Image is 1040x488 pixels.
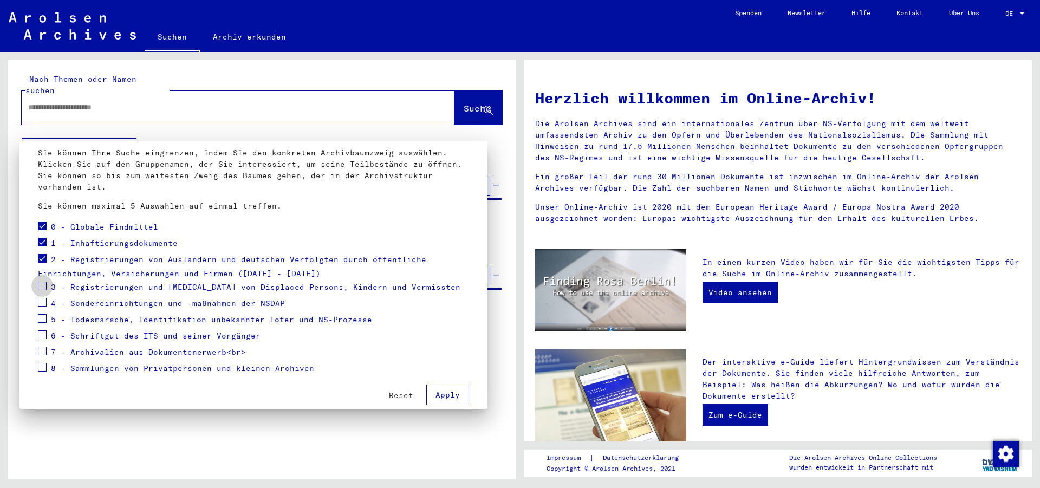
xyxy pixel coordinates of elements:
span: 4 - Sondereinrichtungen und -maßnahmen der NSDAP [51,298,285,308]
span: 2 - Registrierungen von Ausländern und deutschen Verfolgten durch öffentliche Einrichtungen, Vers... [38,255,426,279]
span: Reset [389,391,413,400]
span: 8 - Sammlungen von Privatpersonen und kleinen Archiven [51,363,314,373]
button: Apply [426,385,469,405]
p: Sie können maximal 5 Auswahlen auf einmal treffen. [38,200,469,212]
img: Zustimmung ändern [993,441,1019,467]
span: 5 - Todesmärsche, Identifikation unbekannter Toter und NS-Prozesse [51,315,372,324]
span: 0 - Globale Findmittel [51,222,158,232]
span: Apply [435,390,460,400]
button: Reset [380,386,422,405]
span: 3 - Registrierungen und [MEDICAL_DATA] von Displaced Persons, Kindern und Vermissten [51,282,460,292]
span: 6 - Schriftgut des ITS und seiner Vorgänger [51,331,261,341]
span: 7 - Archivalien aus Dokumentenerwerb<br> [51,347,246,357]
p: Sie können Ihre Suche eingrenzen, indem Sie den konkreten Archivbaumzweig auswählen. Klicken Sie ... [38,147,469,193]
span: 1 - Inhaftierungsdokumente [51,238,178,248]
